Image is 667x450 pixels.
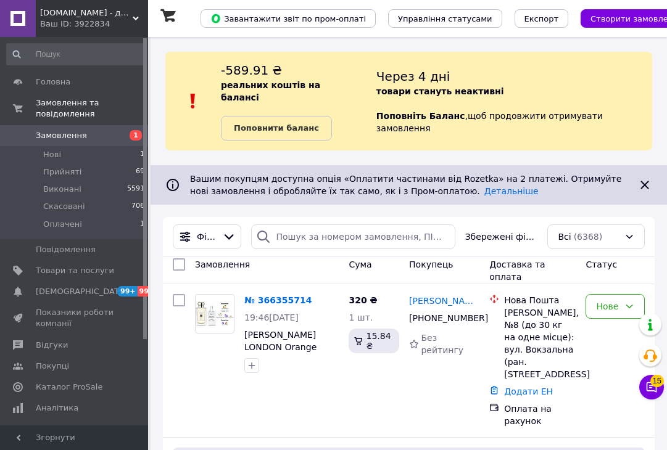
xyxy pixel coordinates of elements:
[184,92,202,110] img: :exclamation:
[43,149,61,160] span: Нові
[376,62,652,141] div: , щоб продовжити отримувати замовлення
[244,295,312,305] a: № 366355714
[36,403,78,414] span: Аналітика
[36,97,148,120] span: Замовлення та повідомлення
[586,260,617,269] span: Статус
[484,186,539,196] a: Детальніше
[36,76,70,88] span: Головна
[36,244,96,255] span: Повідомлення
[36,286,127,297] span: [DEMOGRAPHIC_DATA]
[515,9,569,28] button: Експорт
[388,9,502,28] button: Управління статусами
[140,219,144,230] span: 1
[36,382,102,393] span: Каталог ProSale
[36,130,87,141] span: Замовлення
[407,309,472,327] div: [PHONE_NUMBER]
[398,14,492,23] span: Управління статусами
[36,361,69,372] span: Покупці
[36,340,68,351] span: Відгуки
[43,184,81,195] span: Виконані
[639,375,664,399] button: Чат з покупцем15
[140,149,144,160] span: 1
[489,260,545,282] span: Доставка та оплата
[6,43,146,65] input: Пошук
[409,260,453,269] span: Покупець
[221,116,332,141] a: Поповнити баланс
[524,14,559,23] span: Експорт
[197,231,217,243] span: Фільтри
[244,313,299,322] span: 19:46[DATE]
[196,298,234,330] img: Фото товару
[195,260,250,269] span: Замовлення
[504,294,576,306] div: Нова Пошта
[596,300,619,313] div: Нове
[40,7,133,18] span: AromaVictory.com - дуже стійка парфумерія
[131,201,144,212] span: 706
[130,130,142,141] span: 1
[195,294,234,333] a: Фото товару
[650,375,664,387] span: 15
[36,265,114,276] span: Товари та послуги
[349,260,371,269] span: Cума
[36,307,114,329] span: Показники роботи компанії
[465,231,538,243] span: Збережені фільтри:
[234,123,319,133] b: Поповнити баланс
[201,9,376,28] button: Завантажити звіт по пром-оплаті
[210,13,366,24] span: Завантажити звіт по пром-оплаті
[504,306,576,380] div: [PERSON_NAME], №8 (до 30 кг на одне місце): вул. Вокзальна (ран. [STREET_ADDRESS]
[574,232,603,242] span: (6368)
[221,80,320,102] b: реальних коштів на балансі
[244,330,320,426] a: [PERSON_NAME] LONDON Orange Blossom 110 мл - Духи унісекс ([PERSON_NAME] Оранж Блосом) Дуже Стійк...
[376,86,504,96] b: товари стануть неактивні
[349,295,377,305] span: 320 ₴
[190,174,621,196] span: Вашим покупцям доступна опція «Оплатити частинами від Rozetka» на 2 платежі. Отримуйте нові замов...
[138,286,158,297] span: 99+
[558,231,571,243] span: Всі
[221,63,282,78] span: -589.91 ₴
[43,219,82,230] span: Оплачені
[36,423,114,446] span: Управління сайтом
[43,166,81,178] span: Прийняті
[349,329,399,353] div: 15.84 ₴
[376,111,465,121] b: Поповніть Баланс
[251,224,455,249] input: Пошук за номером замовлення, ПІБ покупця, номером телефону, Email, номером накладної
[504,403,576,427] div: Оплата на рахунок
[349,313,373,322] span: 1 шт.
[43,201,85,212] span: Скасовані
[376,69,450,84] span: Через 4 дні
[504,387,553,396] a: Додати ЕН
[117,286,138,297] span: 99+
[421,333,463,355] span: Без рейтингу
[409,295,479,307] a: [PERSON_NAME]
[40,18,148,30] div: Ваш ID: 3922834
[127,184,144,195] span: 5591
[136,166,144,178] span: 69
